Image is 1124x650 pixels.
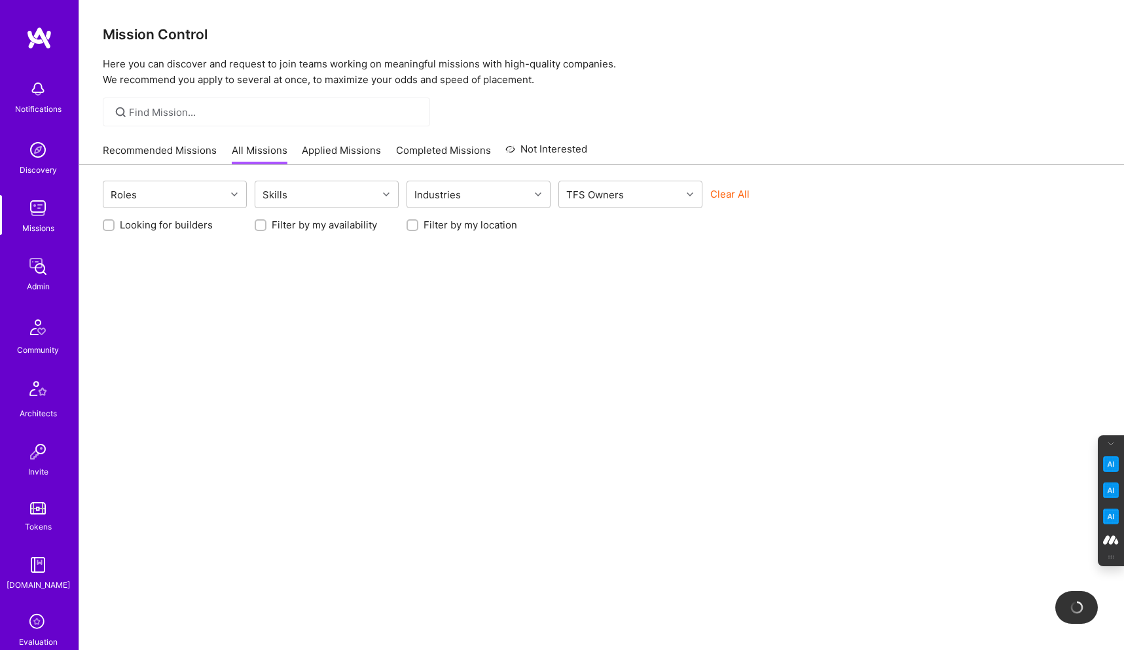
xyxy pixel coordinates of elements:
i: icon Chevron [231,191,238,198]
img: logo [26,26,52,50]
label: Filter by my availability [272,218,377,232]
p: Here you can discover and request to join teams working on meaningful missions with high-quality ... [103,56,1100,88]
div: Discovery [20,163,57,177]
img: discovery [25,137,51,163]
div: Industries [411,185,464,204]
i: icon SearchGrey [113,105,128,120]
div: [DOMAIN_NAME] [7,578,70,592]
img: teamwork [25,195,51,221]
button: Clear All [710,187,750,201]
input: Find Mission... [129,105,420,119]
a: Not Interested [505,141,587,165]
img: Community [22,312,54,343]
div: TFS Owners [563,185,627,204]
img: Invite [25,439,51,465]
i: icon Chevron [535,191,541,198]
div: Admin [27,280,50,293]
img: admin teamwork [25,253,51,280]
a: Recommended Missions [103,143,217,165]
img: Key Point Extractor icon [1103,456,1119,472]
img: Email Tone Analyzer icon [1103,482,1119,498]
a: Applied Missions [302,143,381,165]
div: Evaluation [19,635,58,649]
img: Jargon Buster icon [1103,509,1119,524]
div: Community [17,343,59,357]
div: Tokens [25,520,52,533]
img: bell [25,76,51,102]
div: Invite [28,465,48,478]
div: Roles [107,185,140,204]
img: loading [1069,600,1085,615]
h3: Mission Control [103,26,1100,43]
i: icon Chevron [383,191,390,198]
img: tokens [30,502,46,515]
img: Architects [22,375,54,406]
a: Completed Missions [396,143,491,165]
i: icon Chevron [687,191,693,198]
a: All Missions [232,143,287,165]
i: icon SelectionTeam [26,610,50,635]
div: Notifications [15,102,62,116]
label: Looking for builders [120,218,213,232]
div: Architects [20,406,57,420]
img: guide book [25,552,51,578]
label: Filter by my location [424,218,517,232]
div: Missions [22,221,54,235]
div: Skills [259,185,291,204]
